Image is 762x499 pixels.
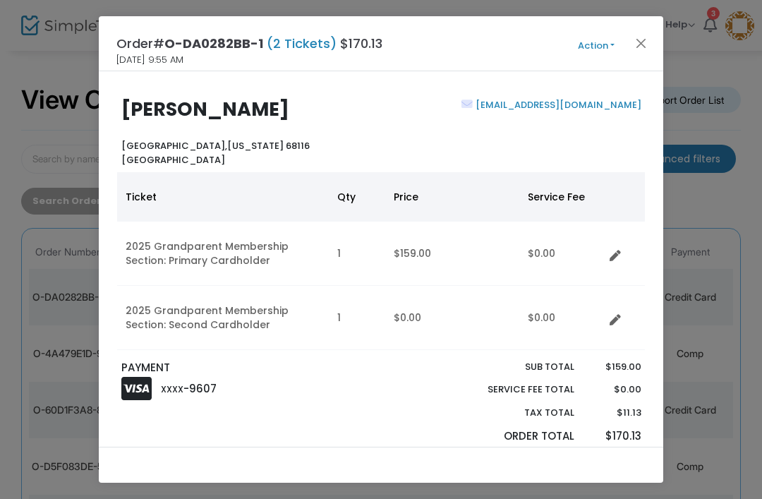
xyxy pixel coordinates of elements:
[385,222,519,286] td: $159.00
[588,406,641,420] p: $11.13
[121,360,375,376] p: PAYMENT
[164,35,263,52] span: O-DA0282BB-1
[329,286,385,350] td: 1
[385,172,519,222] th: Price
[588,428,641,445] p: $170.13
[117,222,329,286] td: 2025 Grandparent Membership Section: Primary Cardholder
[454,383,574,397] p: Service Fee Total
[632,34,651,52] button: Close
[121,96,289,122] b: [PERSON_NAME]
[117,286,329,350] td: 2025 Grandparent Membership Section: Second Cardholder
[519,172,604,222] th: Service Fee
[116,34,382,53] h4: Order# $170.13
[183,381,217,396] span: -9607
[588,383,641,397] p: $0.00
[117,172,645,350] div: Data table
[454,428,574,445] p: Order Total
[116,53,183,67] span: [DATE] 9:55 AM
[588,360,641,374] p: $159.00
[329,172,385,222] th: Qty
[473,98,641,112] a: [EMAIL_ADDRESS][DOMAIN_NAME]
[121,139,227,152] span: [GEOGRAPHIC_DATA],
[121,139,310,167] b: [US_STATE] 68116 [GEOGRAPHIC_DATA]
[117,172,329,222] th: Ticket
[454,406,574,420] p: Tax Total
[385,286,519,350] td: $0.00
[329,222,385,286] td: 1
[519,286,604,350] td: $0.00
[263,35,340,52] span: (2 Tickets)
[554,38,639,54] button: Action
[161,383,183,395] span: XXXX
[519,222,604,286] td: $0.00
[454,360,574,374] p: Sub total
